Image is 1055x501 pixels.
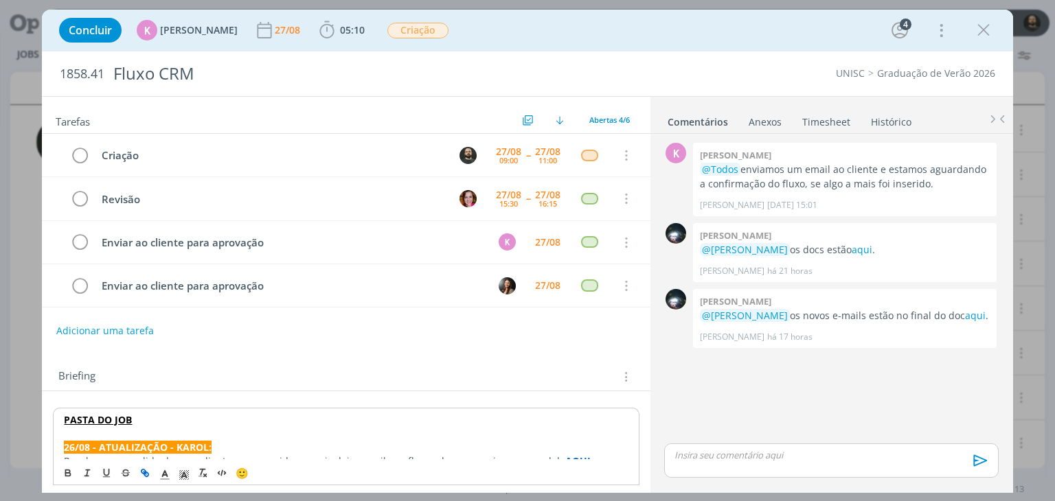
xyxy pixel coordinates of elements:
[749,115,782,129] div: Anexos
[497,232,518,253] button: K
[667,109,729,129] a: Comentários
[232,465,251,481] button: 🙂
[59,18,122,43] button: Concluir
[460,147,477,164] img: P
[700,265,764,277] p: [PERSON_NAME]
[535,237,560,247] div: 27/08
[767,331,813,343] span: há 17 horas
[767,265,813,277] span: há 21 horas
[700,163,990,191] p: enviamos um email ao cliente e estamos aguardando a confirmação do fluxo, se algo a mais foi inse...
[526,150,530,160] span: --
[137,20,238,40] button: K[PERSON_NAME]
[702,243,788,256] span: @[PERSON_NAME]
[340,23,365,36] span: 05:10
[387,23,449,38] span: Criação
[496,190,521,200] div: 27/08
[496,147,521,156] div: 27/08
[458,145,479,165] button: P
[666,143,686,163] div: K
[767,199,817,211] span: [DATE] 15:01
[107,57,600,91] div: Fluxo CRM
[700,243,990,257] p: os docs estão .
[497,275,518,296] button: B
[589,115,630,125] span: Abertas 4/6
[499,156,518,164] div: 09:00
[95,277,486,294] div: Enviar ao cliente para aprovação
[700,309,990,323] p: os novos e-mails estão no final do doc .
[69,25,112,36] span: Concluir
[236,466,249,480] span: 🙂
[64,413,132,426] a: PASTA DO JOB
[56,112,90,128] span: Tarefas
[556,116,564,124] img: arrow-down.svg
[565,454,591,467] a: AQUI
[458,188,479,209] button: B
[526,194,530,203] span: --
[852,243,872,256] a: aqui
[460,190,477,207] img: B
[275,25,303,35] div: 27/08
[155,465,174,481] span: Cor do Texto
[702,163,738,176] span: @Todos
[316,19,368,41] button: 05:10
[95,191,446,208] div: Revisão
[42,10,1012,493] div: dialog
[538,156,557,164] div: 11:00
[56,318,155,343] button: Adicionar uma tarefa
[387,22,449,39] button: Criação
[700,295,771,307] b: [PERSON_NAME]
[700,149,771,161] b: [PERSON_NAME]
[702,309,788,322] span: @[PERSON_NAME]
[965,309,986,322] a: aqui
[700,331,764,343] p: [PERSON_NAME]
[666,289,686,310] img: G
[700,229,771,242] b: [PERSON_NAME]
[58,368,95,386] span: Briefing
[538,200,557,207] div: 16:15
[174,465,194,481] span: Cor de Fundo
[499,200,518,207] div: 15:30
[870,109,912,129] a: Histórico
[836,67,865,80] a: UNISC
[137,20,157,40] div: K
[802,109,851,129] a: Timesheet
[95,147,446,164] div: Criação
[535,147,560,156] div: 27/08
[64,441,212,454] strong: 26/08 - ATUALIZAÇÃO - KAROL:
[160,25,238,35] span: [PERSON_NAME]
[64,454,628,482] p: Recebemos o pedido de uma cliente para considerar mais dois e-mails no fluxo, eles nos enviaram o...
[499,277,516,294] img: B
[666,223,686,244] img: G
[95,234,486,251] div: Enviar ao cliente para aprovação
[700,199,764,211] p: [PERSON_NAME]
[535,190,560,200] div: 27/08
[535,281,560,290] div: 27/08
[889,19,911,41] button: 4
[900,19,911,30] div: 4
[60,67,104,82] span: 1858.41
[877,67,995,80] a: Graduação de Verão 2026
[499,233,516,250] div: K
